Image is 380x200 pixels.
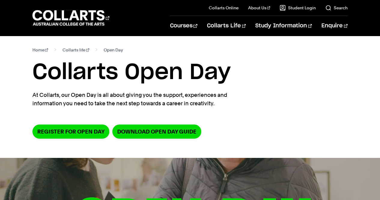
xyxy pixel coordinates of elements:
a: About Us [248,5,270,11]
a: Study Information [255,16,312,36]
a: Collarts Online [209,5,239,11]
a: Courses [170,16,197,36]
a: Search [325,5,348,11]
a: Collarts Life [207,16,246,36]
a: DOWNLOAD OPEN DAY GUIDE [112,125,201,139]
a: Collarts life [62,46,89,54]
a: Register for Open Day [32,125,109,139]
p: At Collarts, our Open Day is all about giving you the support, experiences and information you ne... [32,91,252,108]
div: Go to homepage [32,9,109,26]
a: Enquire [321,16,348,36]
a: Student Login [280,5,316,11]
a: Home [32,46,48,54]
span: Open Day [104,46,123,54]
h1: Collarts Open Day [32,59,348,86]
